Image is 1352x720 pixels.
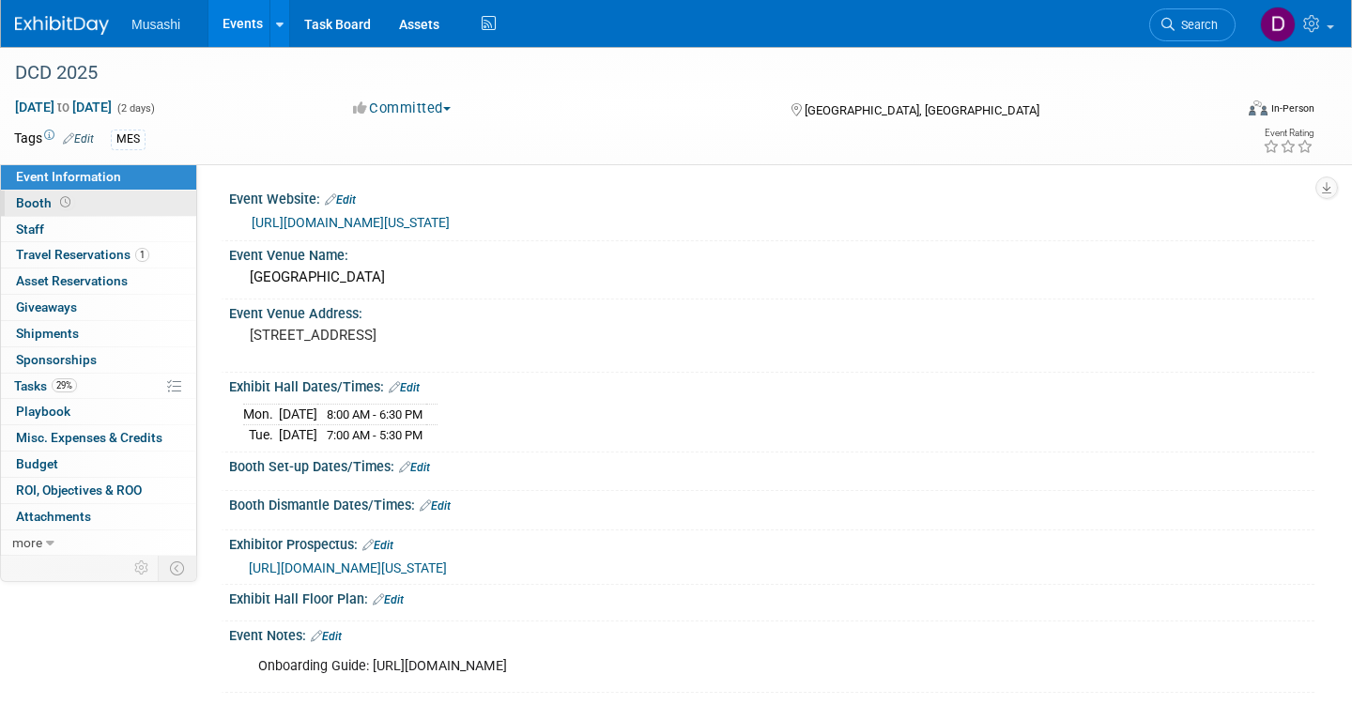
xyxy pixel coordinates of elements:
[327,407,422,421] span: 8:00 AM - 6:30 PM
[115,102,155,115] span: (2 days)
[1,321,196,346] a: Shipments
[252,215,450,230] a: [URL][DOMAIN_NAME][US_STATE]
[159,556,197,580] td: Toggle Event Tabs
[15,16,109,35] img: ExhibitDay
[1,530,196,556] a: more
[1149,8,1236,41] a: Search
[131,17,180,32] span: Musashi
[126,556,159,580] td: Personalize Event Tab Strip
[16,404,70,419] span: Playbook
[243,425,279,445] td: Tue.
[54,100,72,115] span: to
[14,378,77,393] span: Tasks
[311,630,342,643] a: Edit
[1270,101,1314,115] div: In-Person
[229,621,1314,646] div: Event Notes:
[279,405,317,425] td: [DATE]
[1,347,196,373] a: Sponsorships
[16,352,97,367] span: Sponsorships
[229,241,1314,265] div: Event Venue Name:
[1263,129,1314,138] div: Event Rating
[16,222,44,237] span: Staff
[16,273,128,288] span: Asset Reservations
[346,99,458,118] button: Committed
[14,99,113,115] span: [DATE] [DATE]
[229,491,1314,515] div: Booth Dismantle Dates/Times:
[327,428,422,442] span: 7:00 AM - 5:30 PM
[249,560,447,575] a: [URL][DOMAIN_NAME][US_STATE]
[1,268,196,294] a: Asset Reservations
[1,399,196,424] a: Playbook
[362,539,393,552] a: Edit
[389,381,420,394] a: Edit
[1121,98,1314,126] div: Event Format
[16,299,77,314] span: Giveaways
[1,374,196,399] a: Tasks29%
[373,593,404,606] a: Edit
[399,461,430,474] a: Edit
[16,483,142,498] span: ROI, Objectives & ROO
[1175,18,1218,32] span: Search
[16,247,149,262] span: Travel Reservations
[229,585,1314,609] div: Exhibit Hall Floor Plan:
[243,263,1300,292] div: [GEOGRAPHIC_DATA]
[229,299,1314,323] div: Event Venue Address:
[325,193,356,207] a: Edit
[1,164,196,190] a: Event Information
[16,456,58,471] span: Budget
[16,326,79,341] span: Shipments
[111,130,146,149] div: MES
[1,191,196,216] a: Booth
[1,242,196,268] a: Travel Reservations1
[14,129,94,150] td: Tags
[16,195,74,210] span: Booth
[56,195,74,209] span: Booth not reserved yet
[250,327,661,344] pre: [STREET_ADDRESS]
[1,504,196,529] a: Attachments
[420,499,451,513] a: Edit
[1,217,196,242] a: Staff
[245,648,1105,685] div: Onboarding Guide: [URL][DOMAIN_NAME]
[16,509,91,524] span: Attachments
[229,452,1314,477] div: Booth Set-up Dates/Times:
[1,452,196,477] a: Budget
[243,405,279,425] td: Mon.
[8,56,1204,90] div: DCD 2025
[1,478,196,503] a: ROI, Objectives & ROO
[12,535,42,550] span: more
[805,103,1039,117] span: [GEOGRAPHIC_DATA], [GEOGRAPHIC_DATA]
[1,295,196,320] a: Giveaways
[1249,100,1267,115] img: Format-Inperson.png
[1260,7,1296,42] img: Daniel Agar
[63,132,94,146] a: Edit
[229,530,1314,555] div: Exhibitor Prospectus:
[16,430,162,445] span: Misc. Expenses & Credits
[279,425,317,445] td: [DATE]
[16,169,121,184] span: Event Information
[1,425,196,451] a: Misc. Expenses & Credits
[229,373,1314,397] div: Exhibit Hall Dates/Times:
[135,248,149,262] span: 1
[229,185,1314,209] div: Event Website:
[52,378,77,392] span: 29%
